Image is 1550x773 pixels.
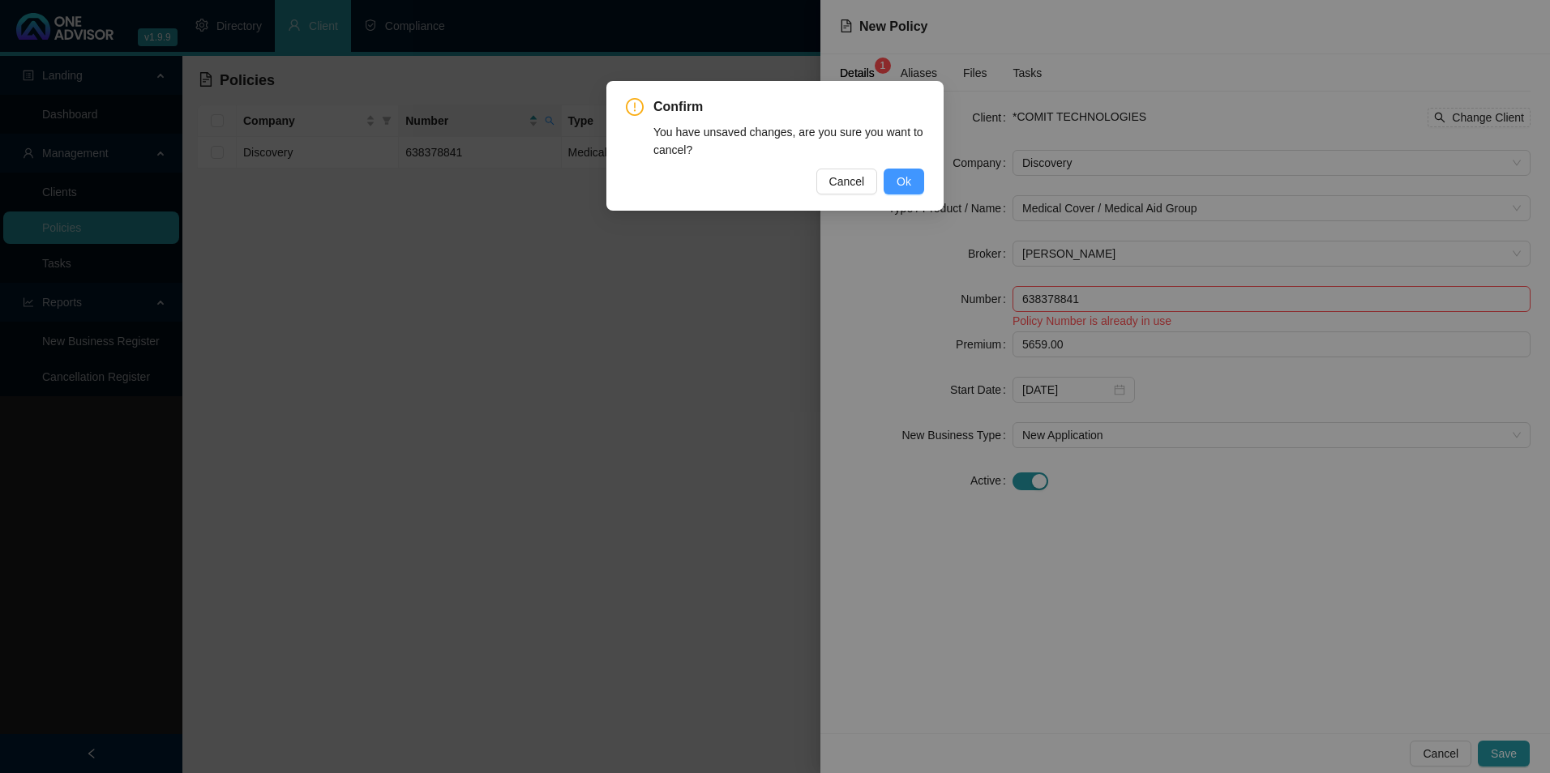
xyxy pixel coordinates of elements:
[884,169,924,194] button: Ok
[653,123,924,159] div: You have unsaved changes, are you sure you want to cancel?
[897,173,911,190] span: Ok
[829,173,865,190] span: Cancel
[653,97,924,117] span: Confirm
[626,98,644,116] span: exclamation-circle
[816,169,878,194] button: Cancel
